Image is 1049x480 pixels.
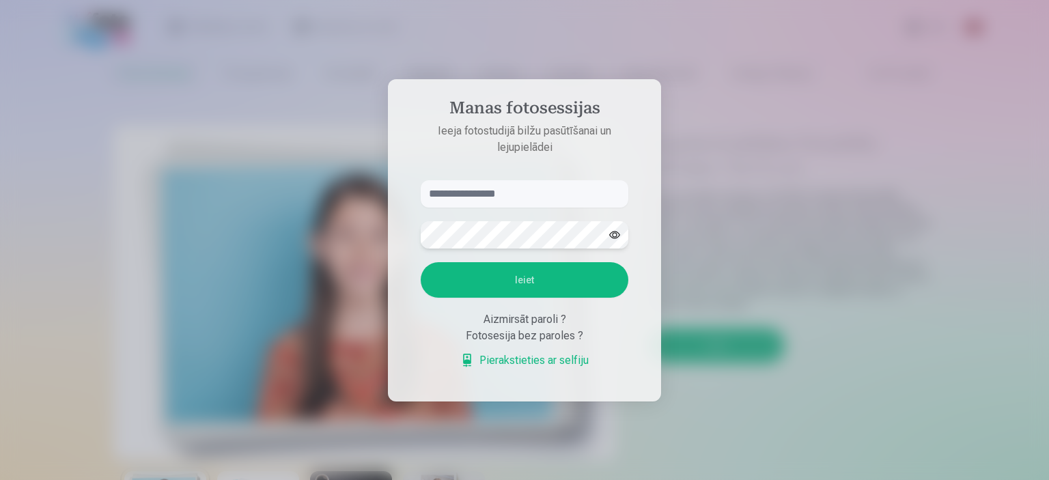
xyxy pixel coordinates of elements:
[421,311,628,328] div: Aizmirsāt paroli ?
[421,262,628,298] button: Ieiet
[460,352,589,369] a: Pierakstieties ar selfiju
[407,98,642,123] h4: Manas fotosessijas
[421,328,628,344] div: Fotosesija bez paroles ?
[407,123,642,156] p: Ieeja fotostudijā bilžu pasūtīšanai un lejupielādei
